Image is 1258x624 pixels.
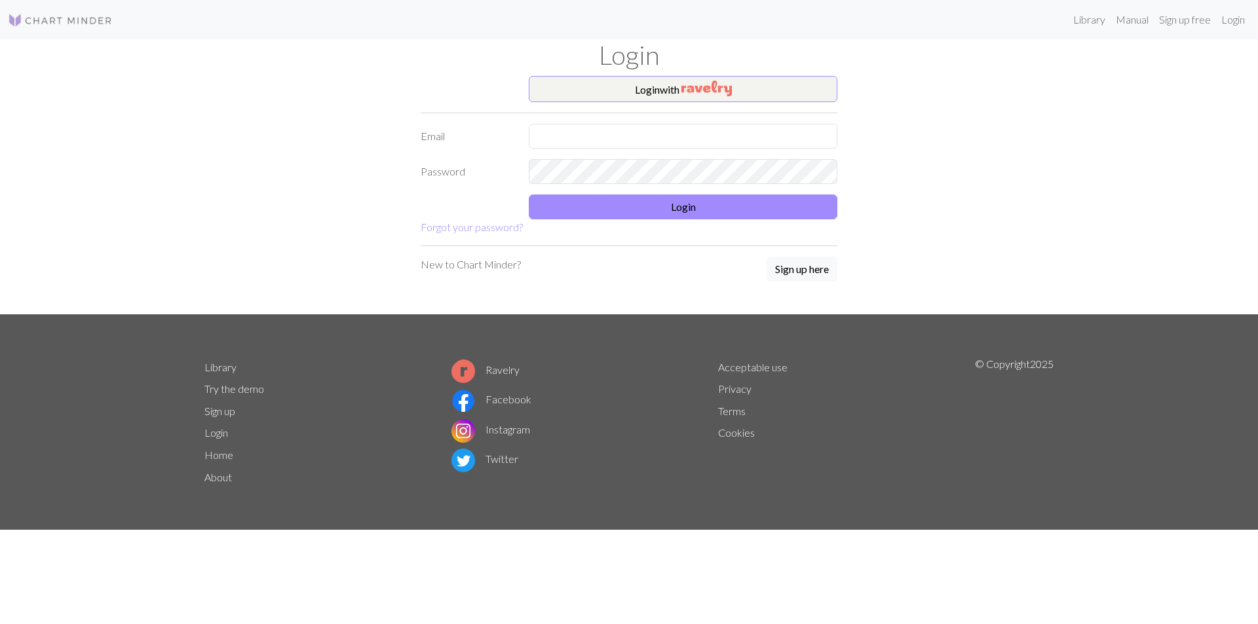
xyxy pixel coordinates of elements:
[1068,7,1111,33] a: Library
[421,257,521,272] p: New to Chart Minder?
[718,361,788,373] a: Acceptable use
[718,382,752,395] a: Privacy
[718,405,746,417] a: Terms
[204,449,233,461] a: Home
[451,393,531,405] a: Facebook
[1216,7,1250,33] a: Login
[451,449,475,472] img: Twitter logo
[197,39,1061,71] h1: Login
[451,423,530,435] a: Instagram
[451,452,518,465] a: Twitter
[413,124,521,149] label: Email
[529,194,837,219] button: Login
[529,76,837,102] button: Loginwith
[413,159,521,184] label: Password
[204,382,264,395] a: Try the demo
[204,405,235,417] a: Sign up
[204,426,228,439] a: Login
[421,221,523,233] a: Forgot your password?
[204,471,232,483] a: About
[767,257,837,282] button: Sign up here
[451,359,475,383] img: Ravelry logo
[1111,7,1154,33] a: Manual
[451,363,520,376] a: Ravelry
[681,81,732,96] img: Ravelry
[8,12,113,28] img: Logo
[451,389,475,413] img: Facebook logo
[718,426,755,439] a: Cookies
[204,361,237,373] a: Library
[767,257,837,283] a: Sign up here
[975,356,1054,488] p: © Copyright 2025
[1154,7,1216,33] a: Sign up free
[451,419,475,443] img: Instagram logo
